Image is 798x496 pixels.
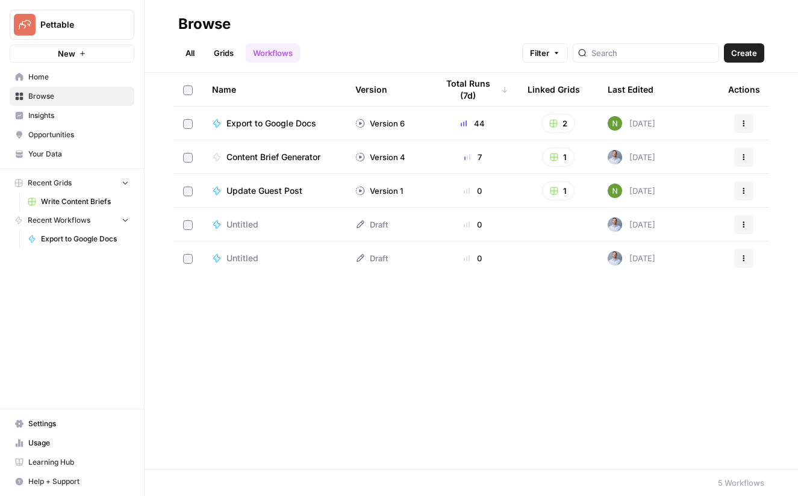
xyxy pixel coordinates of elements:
[226,117,316,129] span: Export to Google Docs
[28,215,90,226] span: Recent Workflows
[10,453,134,472] a: Learning Hub
[437,219,508,231] div: 0
[10,414,134,433] a: Settings
[10,125,134,144] a: Opportunities
[437,185,508,197] div: 0
[437,151,508,163] div: 7
[10,106,134,125] a: Insights
[608,150,622,164] img: 0zsbzd9dqo4abrftk8uoqabis6o2
[246,43,300,63] a: Workflows
[226,185,302,197] span: Update Guest Post
[212,151,336,163] a: Content Brief Generator
[355,117,405,129] div: Version 6
[14,14,36,36] img: Pettable Logo
[437,73,508,106] div: Total Runs (7d)
[28,149,129,160] span: Your Data
[542,147,575,167] button: 1
[542,181,575,200] button: 1
[226,219,258,231] span: Untitled
[10,144,134,164] a: Your Data
[178,14,231,34] div: Browse
[226,151,320,163] span: Content Brief Generator
[522,43,568,63] button: Filter
[10,174,134,192] button: Recent Grids
[724,43,764,63] button: Create
[355,185,403,197] div: Version 1
[10,87,134,106] a: Browse
[212,73,336,106] div: Name
[212,219,336,231] a: Untitled
[608,251,622,265] img: 0zsbzd9dqo4abrftk8uoqabis6o2
[355,151,405,163] div: Version 4
[28,178,72,188] span: Recent Grids
[355,252,388,264] div: Draft
[608,217,622,232] img: 0zsbzd9dqo4abrftk8uoqabis6o2
[28,129,129,140] span: Opportunities
[10,472,134,491] button: Help + Support
[608,116,655,131] div: [DATE]
[10,10,134,40] button: Workspace: Pettable
[608,184,622,198] img: ks4mllqcw6n7ek61gjpw1eg9p6rr
[608,251,655,265] div: [DATE]
[22,192,134,211] a: Write Content Briefs
[608,73,653,106] div: Last Edited
[212,252,336,264] a: Untitled
[718,477,764,489] div: 5 Workflows
[41,196,129,207] span: Write Content Briefs
[355,73,387,106] div: Version
[728,73,760,106] div: Actions
[28,418,129,429] span: Settings
[528,73,580,106] div: Linked Grids
[212,185,336,197] a: Update Guest Post
[28,91,129,102] span: Browse
[437,117,508,129] div: 44
[591,47,714,59] input: Search
[22,229,134,249] a: Export to Google Docs
[437,252,508,264] div: 0
[10,433,134,453] a: Usage
[212,117,336,129] a: Export to Google Docs
[541,114,575,133] button: 2
[10,45,134,63] button: New
[40,19,113,31] span: Pettable
[731,47,757,59] span: Create
[58,48,75,60] span: New
[28,476,129,487] span: Help + Support
[226,252,258,264] span: Untitled
[10,67,134,87] a: Home
[28,457,129,468] span: Learning Hub
[608,184,655,198] div: [DATE]
[608,116,622,131] img: ks4mllqcw6n7ek61gjpw1eg9p6rr
[28,438,129,448] span: Usage
[178,43,202,63] a: All
[355,219,388,231] div: Draft
[41,234,129,244] span: Export to Google Docs
[28,110,129,121] span: Insights
[608,150,655,164] div: [DATE]
[207,43,241,63] a: Grids
[608,217,655,232] div: [DATE]
[530,47,549,59] span: Filter
[10,211,134,229] button: Recent Workflows
[28,72,129,82] span: Home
